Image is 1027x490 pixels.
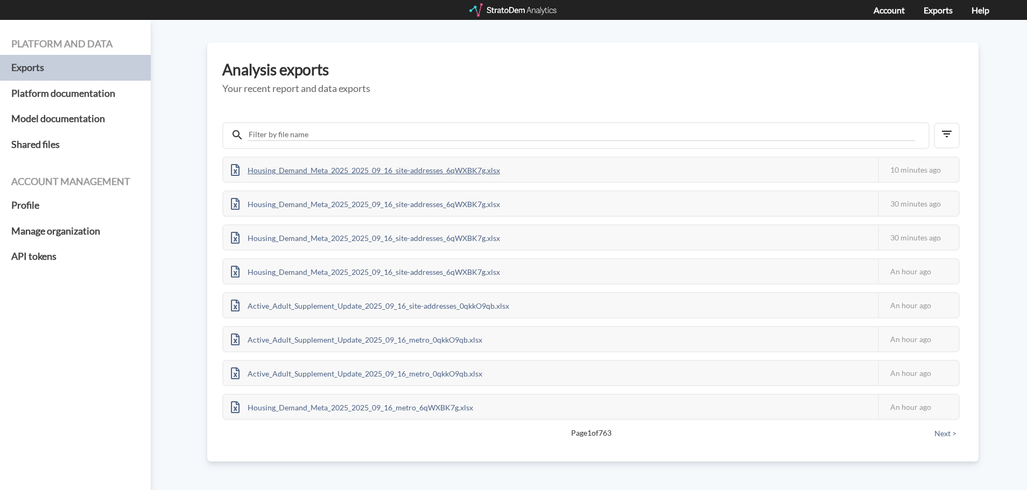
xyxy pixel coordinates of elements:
[878,293,959,317] div: An hour ago
[223,266,508,275] a: Housing_Demand_Meta_2025_2025_09_16_site-addresses_6qWXBK7g.xlsx
[223,158,508,182] div: Housing_Demand_Meta_2025_2025_09_16_site-addresses_6qWXBK7g.xlsx
[11,193,139,218] a: Profile
[223,232,508,241] a: Housing_Demand_Meta_2025_2025_09_16_site-addresses_6qWXBK7g.xlsx
[878,259,959,283] div: An hour ago
[223,191,508,216] div: Housing_Demand_Meta_2025_2025_09_16_site-addresses_6qWXBK7g.xlsx
[223,333,490,343] a: Active_Adult_Supplement_Update_2025_09_16_metro_0qkkO9qb.xlsx
[223,164,508,173] a: Housing_Demand_Meta_2025_2025_09_16_site-addresses_6qWXBK7g.xlsx
[11,176,139,187] h4: Account management
[11,218,139,244] a: Manage organization
[11,106,139,132] a: Model documentation
[223,327,490,351] div: Active_Adult_Supplement_Update_2025_09_16_metro_0qkkO9qb.xlsx
[878,361,959,385] div: An hour ago
[924,5,953,15] a: Exports
[223,367,490,377] a: Active_Adult_Supplement_Update_2025_09_16_metro_0qkkO9qb.xlsx
[878,191,959,216] div: 30 minutes ago
[222,61,963,78] h3: Analysis exports
[223,259,508,283] div: Housing_Demand_Meta_2025_2025_09_16_site-addresses_6qWXBK7g.xlsx
[223,361,490,385] div: Active_Adult_Supplement_Update_2025_09_16_metro_0qkkO9qb.xlsx
[878,225,959,250] div: 30 minutes ago
[874,5,905,15] a: Account
[931,428,960,439] button: Next >
[11,55,139,81] a: Exports
[223,198,508,207] a: Housing_Demand_Meta_2025_2025_09_16_site-addresses_6qWXBK7g.xlsx
[11,81,139,106] a: Platform documentation
[223,300,517,309] a: Active_Adult_Supplement_Update_2025_09_16_site-addresses_0qkkO9qb.xlsx
[222,83,963,94] h5: Your recent report and data exports
[223,225,508,250] div: Housing_Demand_Meta_2025_2025_09_16_site-addresses_6qWXBK7g.xlsx
[11,132,139,158] a: Shared files
[223,293,517,317] div: Active_Adult_Supplement_Update_2025_09_16_site-addresses_0qkkO9qb.xlsx
[11,39,139,49] h4: Platform and data
[260,428,922,438] span: Page 1 of 763
[878,395,959,419] div: An hour ago
[878,327,959,351] div: An hour ago
[11,244,139,269] a: API tokens
[878,158,959,182] div: 10 minutes ago
[248,129,915,141] input: Filter by file name
[223,395,481,419] div: Housing_Demand_Meta_2025_2025_09_16_metro_6qWXBK7g.xlsx
[223,401,481,410] a: Housing_Demand_Meta_2025_2025_09_16_metro_6qWXBK7g.xlsx
[972,5,989,15] a: Help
